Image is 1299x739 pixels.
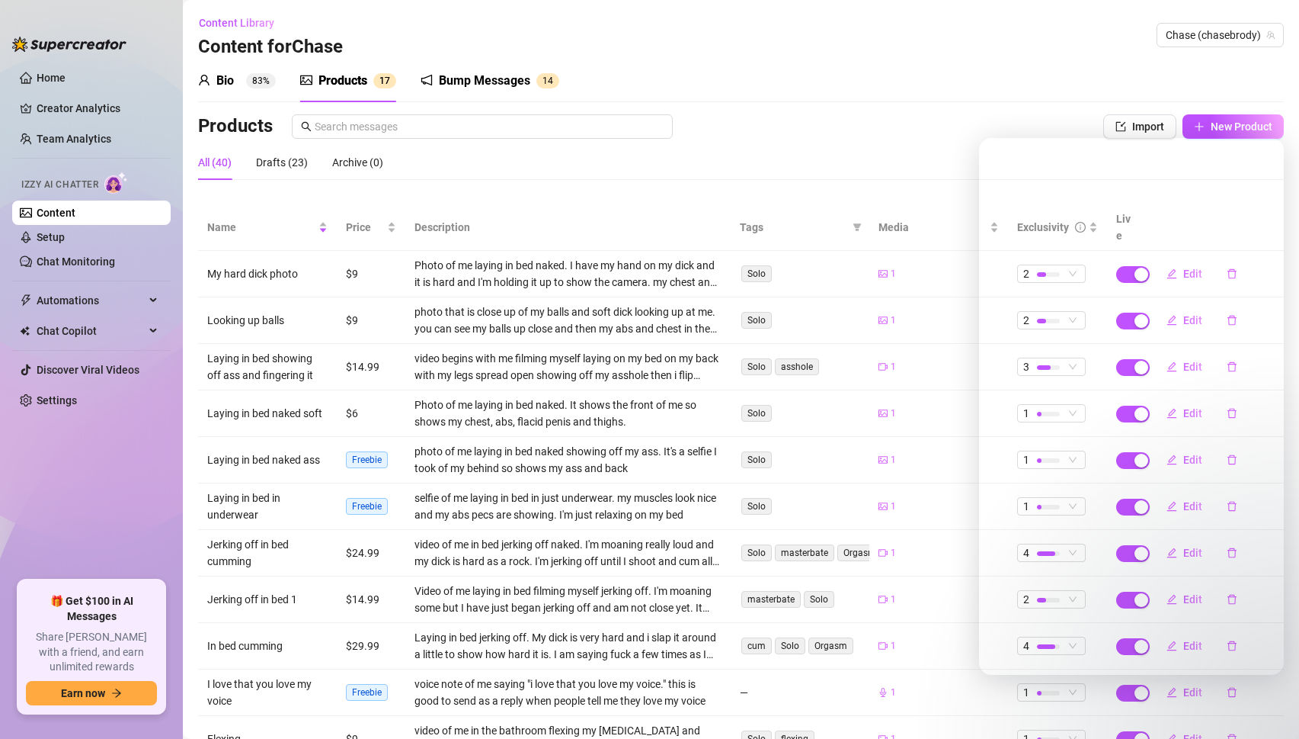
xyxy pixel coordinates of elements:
[346,219,384,236] span: Price
[337,623,405,670] td: $29.99
[878,688,888,697] span: audio
[198,623,337,670] td: In bed cumming
[198,204,337,251] th: Name
[337,344,405,390] td: $14.99
[337,530,405,577] td: $24.99
[741,312,772,329] span: Solo
[26,681,157,705] button: Earn nowarrow-right
[26,630,157,675] span: Share [PERSON_NAME] with a friend, and earn unlimited rewards
[775,638,805,654] span: Solo
[37,364,139,376] a: Discover Viral Videos
[104,172,128,194] img: AI Chatter
[385,76,390,86] span: 7
[878,219,987,236] span: Media
[198,344,337,390] td: Laying in bed showing off ass and fingering it
[337,297,405,344] td: $9
[318,72,367,90] div: Products
[979,138,1284,675] iframe: Intercom live chat
[891,500,896,514] span: 1
[207,219,315,236] span: Name
[1115,121,1126,132] span: import
[37,288,145,313] span: Automations
[775,358,819,375] span: asshole
[741,358,772,375] span: Solo
[346,451,388,468] span: Freebie
[1154,680,1214,705] button: Edit
[414,490,722,523] div: selfie of me laying in bed in just underwear. my muscles look nice and my abs pecs are showing. I...
[315,118,664,135] input: Search messages
[439,72,530,90] div: Bump Messages
[346,684,388,701] span: Freebie
[421,74,433,86] span: notification
[878,548,888,557] span: video-camera
[1266,31,1275,40] span: team
[198,35,343,59] h3: Content for Chase
[12,37,126,52] img: logo-BBDzfeDw.svg
[414,536,722,570] div: video of me in bed jerking off naked. I'm moaning really loud and my dick is hard as a rock. I'm ...
[878,502,888,511] span: picture
[37,231,65,243] a: Setup
[37,96,158,120] a: Creator Analytics
[731,670,869,716] td: —
[198,297,337,344] td: Looking up balls
[21,178,98,192] span: Izzy AI Chatter
[198,484,337,530] td: Laying in bed in underwear
[337,251,405,297] td: $9
[741,405,772,422] span: Solo
[198,251,337,297] td: My hard dick photo
[1194,121,1205,132] span: plus
[337,390,405,437] td: $6
[891,453,896,467] span: 1
[37,133,111,145] a: Team Analytics
[198,530,337,577] td: Jerking off in bed cumming
[414,304,722,337] div: photo that is close up of my balls and soft dick looking up at me. you can see my balls up close ...
[20,294,32,307] span: thunderbolt
[878,595,888,604] span: video-camera
[878,409,888,418] span: picture
[1182,114,1284,139] button: New Product
[891,546,896,561] span: 1
[301,121,312,132] span: search
[741,265,772,282] span: Solo
[37,394,77,406] a: Settings
[198,114,273,139] h3: Products
[804,591,834,608] span: Solo
[198,74,210,86] span: user
[542,76,548,86] span: 1
[1103,114,1176,139] button: Import
[337,577,405,623] td: $14.99
[891,593,896,607] span: 1
[808,638,853,654] span: Orgasm
[300,74,312,86] span: picture
[837,545,882,561] span: Orgasm
[198,437,337,484] td: Laying in bed naked ass
[891,686,896,700] span: 1
[891,313,896,328] span: 1
[332,154,383,171] div: Archive (0)
[199,17,274,29] span: Content Library
[198,577,337,623] td: Jerking off in bed 1
[891,639,896,654] span: 1
[878,269,888,278] span: picture
[414,443,722,477] div: photo of me laying in bed naked showing off my ass. It's a selfie I took of my behind so shows my...
[414,583,722,616] div: Video of me laying in bed filming myself jerking off. I'm moaning some but I have just began jerk...
[536,73,559,88] sup: 14
[37,72,66,84] a: Home
[1166,687,1177,698] span: edit
[869,204,1008,251] th: Media
[1214,680,1249,705] button: delete
[741,638,772,654] span: cum
[1166,24,1275,47] span: Chase (chasebrody)
[198,154,232,171] div: All (40)
[853,223,862,232] span: filter
[849,216,865,239] span: filter
[26,594,157,624] span: 🎁 Get $100 in AI Messages
[405,204,731,251] th: Description
[891,267,896,281] span: 1
[741,498,772,515] span: Solo
[37,319,145,343] span: Chat Copilot
[414,397,722,430] div: Photo of me laying in bed naked. It shows the front of me so shows my chest, abs, flacid penis an...
[373,73,396,88] sup: 17
[878,316,888,325] span: picture
[379,76,385,86] span: 1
